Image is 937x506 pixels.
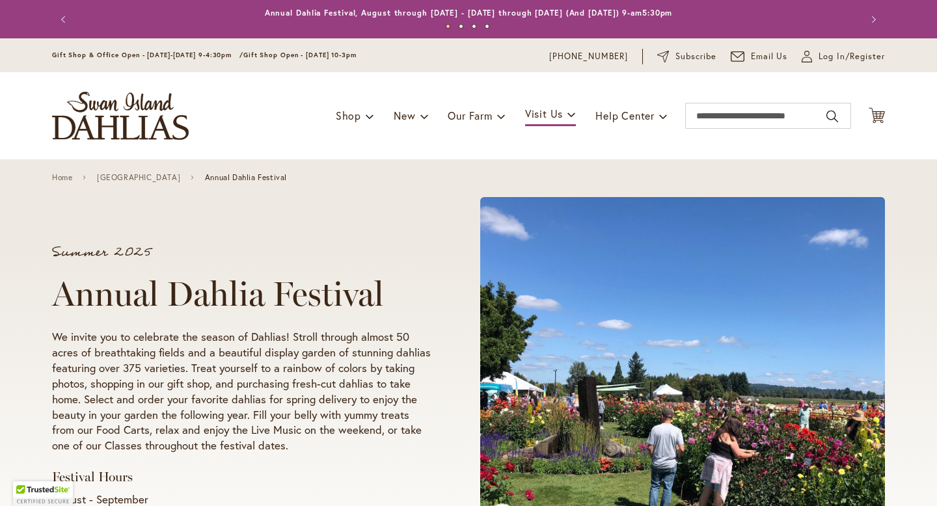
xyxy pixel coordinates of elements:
[205,173,287,182] span: Annual Dahlia Festival
[549,50,628,63] a: [PHONE_NUMBER]
[446,24,450,29] button: 1 of 4
[731,50,788,63] a: Email Us
[859,7,885,33] button: Next
[448,109,492,122] span: Our Farm
[675,50,716,63] span: Subscribe
[819,50,885,63] span: Log In/Register
[243,51,357,59] span: Gift Shop Open - [DATE] 10-3pm
[657,50,716,63] a: Subscribe
[97,173,180,182] a: [GEOGRAPHIC_DATA]
[751,50,788,63] span: Email Us
[265,8,673,18] a: Annual Dahlia Festival, August through [DATE] - [DATE] through [DATE] (And [DATE]) 9-am5:30pm
[595,109,655,122] span: Help Center
[472,24,476,29] button: 3 of 4
[336,109,361,122] span: Shop
[52,92,189,140] a: store logo
[52,7,78,33] button: Previous
[802,50,885,63] a: Log In/Register
[52,173,72,182] a: Home
[394,109,415,122] span: New
[52,51,243,59] span: Gift Shop & Office Open - [DATE]-[DATE] 9-4:30pm /
[52,274,431,313] h1: Annual Dahlia Festival
[52,246,431,259] p: Summer 2025
[459,24,463,29] button: 2 of 4
[525,107,563,120] span: Visit Us
[13,481,73,506] div: TrustedSite Certified
[52,329,431,454] p: We invite you to celebrate the season of Dahlias! Stroll through almost 50 acres of breathtaking ...
[52,469,431,485] h3: Festival Hours
[485,24,489,29] button: 4 of 4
